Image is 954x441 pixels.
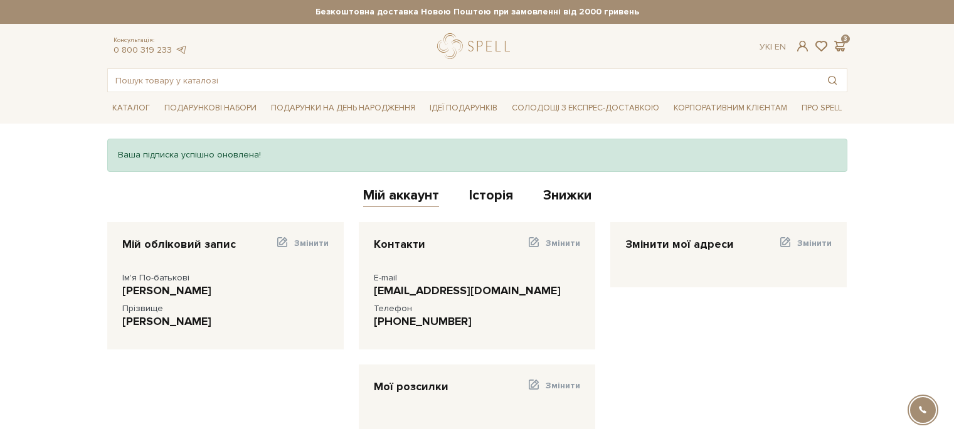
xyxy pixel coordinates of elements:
[797,238,832,248] span: Змінити
[770,41,772,52] span: |
[374,314,580,329] div: [PHONE_NUMBER]
[374,380,448,394] div: Мої розсилки
[122,284,329,298] div: [PERSON_NAME]
[122,237,236,252] div: Мій обліковий запис
[527,380,580,399] a: Змінити
[294,238,329,248] span: Змінити
[625,237,734,252] div: Змінити мої адреси
[108,69,818,92] input: Пошук товару у каталозі
[107,139,847,171] div: Ваша підписка успішно оновлена!
[437,33,516,59] a: logo
[374,272,397,283] span: E-mail
[425,98,502,118] a: Ідеї подарунків
[546,238,580,248] span: Змінити
[114,45,172,55] a: 0 800 319 233
[374,303,412,314] span: Телефон
[363,187,439,208] a: Мій аккаунт
[818,69,847,92] button: Пошук товару у каталозі
[122,272,189,283] span: Ім'я По-батькові
[797,98,847,118] a: Про Spell
[469,187,513,208] a: Історія
[778,237,832,257] a: Змінити
[374,284,580,298] div: [EMAIL_ADDRESS][DOMAIN_NAME]
[159,98,262,118] a: Подарункові набори
[374,237,425,252] div: Контакти
[266,98,420,118] a: Подарунки на День народження
[669,98,792,118] a: Корпоративним клієнтам
[114,36,188,45] span: Консультація:
[122,303,163,314] span: Прізвище
[175,45,188,55] a: telegram
[546,380,580,391] span: Змінити
[760,41,786,53] div: Ук
[122,314,329,329] div: [PERSON_NAME]
[507,97,664,119] a: Солодощі з експрес-доставкою
[527,237,580,257] a: Змінити
[107,98,155,118] a: Каталог
[543,187,591,208] a: Знижки
[275,237,328,257] a: Змінити
[107,6,847,18] strong: Безкоштовна доставка Новою Поштою при замовленні від 2000 гривень
[775,41,786,52] a: En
